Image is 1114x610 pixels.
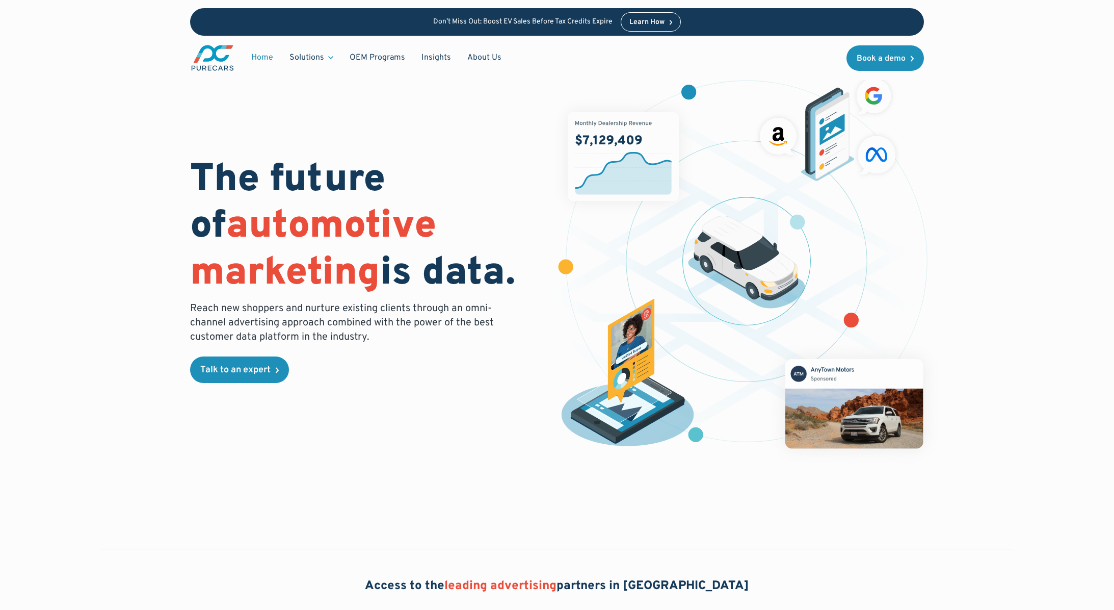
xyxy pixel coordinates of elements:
[621,12,681,32] a: Learn How
[459,48,510,67] a: About Us
[281,48,341,67] div: Solutions
[688,216,805,309] img: illustration of a vehicle
[243,48,281,67] a: Home
[846,45,924,71] a: Book a demo
[190,158,545,297] h1: The future of is data.
[190,202,436,298] span: automotive marketing
[857,55,906,63] div: Book a demo
[200,366,271,375] div: Talk to an expert
[190,44,235,72] img: purecars logo
[190,357,289,383] a: Talk to an expert
[629,19,665,26] div: Learn How
[568,112,679,201] img: chart showing monthly dealership revenue of $7m
[444,578,556,594] span: leading advertising
[413,48,459,67] a: Insights
[289,52,324,63] div: Solutions
[755,73,901,181] img: ads on social media and advertising partners
[551,299,704,451] img: persona of a buyer
[433,18,613,27] p: Don’t Miss Out: Boost EV Sales Before Tax Credits Expire
[190,301,500,344] p: Reach new shoppers and nurture existing clients through an omni-channel advertising approach comb...
[766,340,942,467] img: mockup of facebook post
[341,48,413,67] a: OEM Programs
[190,44,235,72] a: main
[365,578,749,595] h2: Access to the partners in [GEOGRAPHIC_DATA]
